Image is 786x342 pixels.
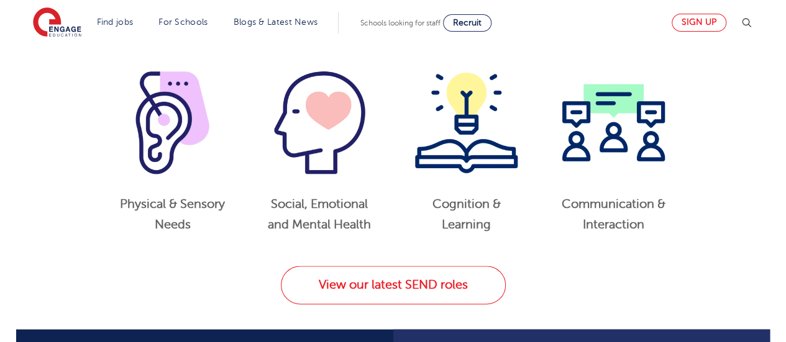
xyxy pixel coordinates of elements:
[360,19,441,27] span: Schools looking for staff
[443,14,491,32] a: Recruit
[281,266,506,304] a: View our latest SEND roles
[672,14,726,32] a: Sign up
[234,17,318,27] a: Blogs & Latest News
[432,197,501,232] strong: Cognition & Learning
[268,197,371,232] strong: Social, Emotional and Mental Health
[33,7,81,38] img: Engage Education
[97,17,134,27] a: Find jobs
[453,18,482,27] span: Recruit
[120,197,225,232] strong: Physical & Sensory Needs
[562,197,665,232] strong: Communication & Interaction
[158,17,208,27] a: For Schools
